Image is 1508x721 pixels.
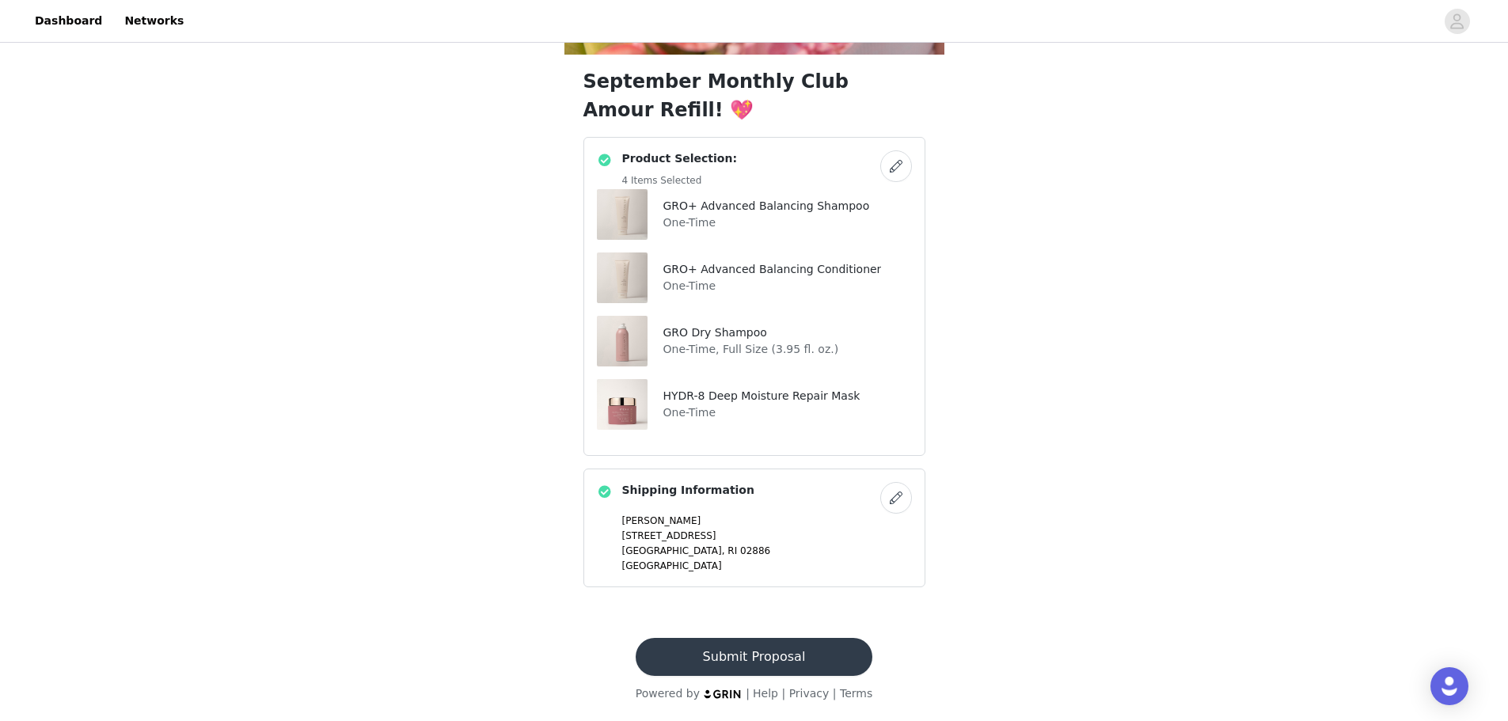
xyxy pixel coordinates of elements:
[636,638,872,676] button: Submit Proposal
[1449,9,1464,34] div: avatar
[663,198,870,214] h4: GRO+ Advanced Balancing Shampoo
[663,214,870,231] p: One-Time
[663,278,882,294] p: One-Time
[622,482,754,499] h4: Shipping Information
[622,514,912,528] p: [PERSON_NAME]
[597,316,648,366] img: GRO Dry Shampoo
[622,529,912,543] p: [STREET_ADDRESS]
[597,189,648,240] img: GRO+ Advanced Balancing Shampoo
[636,687,700,700] span: Powered by
[1430,667,1468,705] div: Open Intercom Messenger
[597,252,648,303] img: GRO+ Advanced Balancing Conditioner
[727,545,737,556] span: RI
[663,341,839,358] p: One-Time, Full Size (3.95 fl. oz.)
[663,324,839,341] h4: GRO Dry Shampoo
[833,687,837,700] span: |
[746,687,750,700] span: |
[789,687,830,700] a: Privacy
[115,3,193,39] a: Networks
[740,545,770,556] span: 02886
[663,388,860,404] h4: HYDR-8 Deep Moisture Repair Mask
[622,559,912,573] p: [GEOGRAPHIC_DATA]
[622,545,725,556] span: [GEOGRAPHIC_DATA],
[25,3,112,39] a: Dashboard
[663,404,860,421] p: One-Time
[583,137,925,456] div: Product Selection:
[583,469,925,588] div: Shipping Information
[840,687,872,700] a: Terms
[597,379,648,430] img: HYDR-8 Deep Moisture Repair Mask
[753,687,778,700] a: Help
[622,173,737,188] h5: 4 Items Selected
[583,67,925,124] h1: September Monthly Club Amour Refill! 💖
[622,150,737,167] h4: Product Selection:
[703,689,743,699] img: logo
[663,261,882,278] h4: GRO+ Advanced Balancing Conditioner
[781,687,785,700] span: |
